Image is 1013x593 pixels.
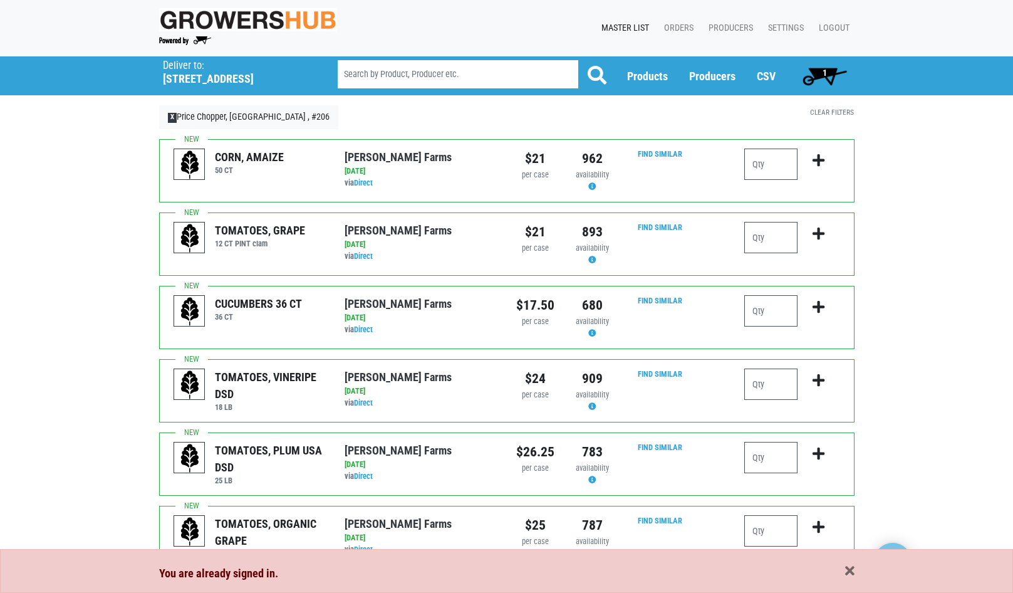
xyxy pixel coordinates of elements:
div: TOMATOES, GRAPE [215,222,305,239]
a: [PERSON_NAME] Farms [345,150,452,164]
div: TOMATOES, ORGANIC GRAPE [PERSON_NAME] DSD [215,515,326,566]
span: availability [576,390,609,399]
div: per case [516,463,554,475]
h6: 18 LB [215,402,326,412]
h6: 12 CT PINT clam [215,239,305,248]
div: [DATE] [345,239,497,251]
div: TOMATOES, PLUM USA DSD [215,442,326,476]
div: TOMATOES, VINERIPE DSD [215,369,326,402]
div: via [345,544,497,556]
span: availability [576,243,609,253]
a: Master List [591,16,654,40]
input: Qty [744,295,797,327]
span: X [168,113,177,123]
a: Direct [354,545,373,554]
div: $21 [516,149,554,169]
p: Deliver to: [163,60,306,72]
input: Qty [744,149,797,180]
a: Clear Filters [810,108,854,117]
div: per case [516,536,554,548]
div: 909 [573,369,611,389]
div: [DATE] [345,532,497,544]
div: per case [516,243,554,255]
a: Direct [354,398,373,407]
div: via [345,471,497,483]
a: Products [627,70,668,83]
div: 787 [573,515,611,535]
span: availability [576,537,609,546]
div: $24 [516,369,554,389]
span: availability [576,170,609,179]
div: $25 [516,515,554,535]
input: Search by Product, Producer etc. [338,60,578,88]
div: per case [516,169,554,181]
h5: [STREET_ADDRESS] [163,72,306,86]
div: 783 [573,442,611,462]
div: [DATE] [345,165,497,177]
div: [DATE] [345,312,497,324]
a: [PERSON_NAME] Farms [345,297,452,310]
a: Logout [809,16,855,40]
span: 1 [823,68,827,78]
a: XPrice Chopper, [GEOGRAPHIC_DATA] , #206 [159,105,339,129]
a: Find Similar [638,149,682,159]
a: Find Similar [638,296,682,305]
img: placeholder-variety-43d6402dacf2d531de610a020419775a.svg [174,223,205,254]
img: placeholder-variety-43d6402dacf2d531de610a020419775a.svg [174,443,205,474]
div: [DATE] [345,386,497,397]
div: per case [516,316,554,328]
span: Price Chopper, Rome , #206 (1790 Black River Blvd, Rome, NY 13440, USA) [163,56,315,86]
div: CORN, AMAIZE [215,149,284,165]
div: via [345,251,497,263]
input: Qty [744,369,797,400]
div: CUCUMBERS 36 CT [215,295,302,312]
a: Producers [699,16,758,40]
h6: 50 CT [215,165,284,175]
div: per case [516,389,554,401]
a: [PERSON_NAME] Farms [345,370,452,384]
h6: 25 LB [215,476,326,485]
input: Qty [744,222,797,253]
img: placeholder-variety-43d6402dacf2d531de610a020419775a.svg [174,516,205,547]
input: Qty [744,515,797,547]
a: [PERSON_NAME] Farms [345,517,452,530]
div: via [345,397,497,409]
a: Producers [689,70,735,83]
a: [PERSON_NAME] Farms [345,224,452,237]
a: Find Similar [638,369,682,379]
div: $17.50 [516,295,554,315]
a: Find Similar [638,443,682,452]
a: Settings [758,16,809,40]
a: Direct [354,251,373,261]
div: $26.25 [516,442,554,462]
div: via [345,324,497,336]
img: original-fc7597fdc6adbb9d0e2ae620e786d1a2.jpg [159,8,337,31]
div: via [345,177,497,189]
a: Find Similar [638,516,682,525]
input: Qty [744,442,797,473]
img: placeholder-variety-43d6402dacf2d531de610a020419775a.svg [174,369,205,401]
div: $21 [516,222,554,242]
div: 962 [573,149,611,169]
img: placeholder-variety-43d6402dacf2d531de610a020419775a.svg [174,149,205,181]
a: Find Similar [638,223,682,232]
a: CSV [757,70,776,83]
div: [DATE] [345,459,497,471]
a: Direct [354,325,373,334]
div: You are already signed in. [159,565,855,582]
span: availability [576,463,609,473]
a: [PERSON_NAME] Farms [345,444,452,457]
img: placeholder-variety-43d6402dacf2d531de610a020419775a.svg [174,296,205,327]
div: 893 [573,222,611,242]
a: 1 [797,63,853,88]
a: Direct [354,471,373,481]
h6: 36 CT [215,312,302,322]
a: Orders [654,16,699,40]
span: availability [576,317,609,326]
div: 680 [573,295,611,315]
img: Powered by Big Wheelbarrow [159,36,211,45]
a: Direct [354,178,373,187]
